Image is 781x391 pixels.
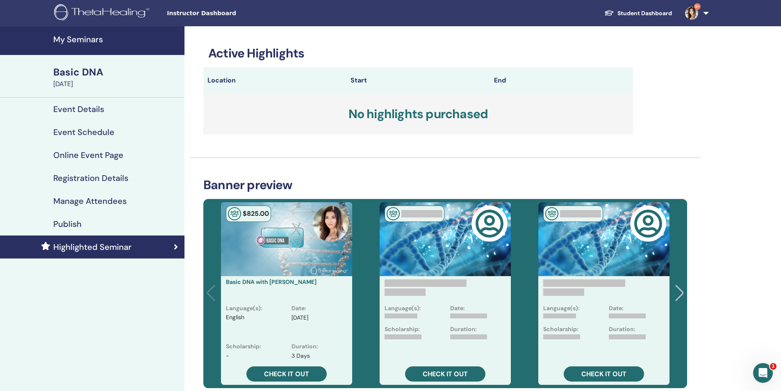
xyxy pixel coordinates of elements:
[543,304,580,313] p: Language(s):
[543,325,578,334] p: Scholarship:
[387,207,400,220] img: In-Person Seminar
[770,363,776,370] span: 1
[291,342,318,351] p: Duration :
[203,67,346,94] th: Location
[48,65,184,89] a: Basic DNA[DATE]
[203,94,633,135] h3: No highlights purchased
[53,219,82,229] h4: Publish
[53,150,123,160] h4: Online Event Page
[54,4,152,23] img: logo.png
[246,366,327,382] a: Check it out
[264,370,309,378] span: Check it out
[604,9,614,16] img: graduation-cap-white.svg
[694,3,701,10] span: 9+
[226,313,244,336] p: English
[226,342,261,351] p: Scholarship :
[291,352,310,360] p: 3 Days
[753,363,773,383] iframe: Intercom live chat
[226,304,262,313] p: Language(s) :
[291,313,308,322] p: [DATE]
[450,325,477,334] p: Duration:
[243,209,269,218] span: $ 825 .00
[203,46,633,61] h3: Active Highlights
[490,67,633,94] th: End
[385,304,421,313] p: Language(s):
[634,209,663,238] img: user-circle-regular.svg
[405,366,485,382] a: Check it out
[450,304,465,313] p: Date:
[346,67,490,94] th: Start
[228,207,241,220] img: In-Person Seminar
[53,242,132,252] h4: Highlighted Seminar
[545,207,558,220] img: In-Person Seminar
[167,9,290,18] span: Instructor Dashboard
[53,173,128,183] h4: Registration Details
[581,370,626,378] span: Check it out
[598,6,679,21] a: Student Dashboard
[203,178,687,192] h3: Banner preview
[226,352,229,360] p: -
[385,325,420,334] p: Scholarship:
[53,79,180,89] div: [DATE]
[226,278,316,286] a: Basic DNA with [PERSON_NAME]
[475,209,504,238] img: user-circle-regular.svg
[685,7,698,20] img: default.png
[609,304,624,313] p: Date:
[564,366,644,382] a: Check it out
[53,127,114,137] h4: Event Schedule
[53,34,180,44] h4: My Seminars
[53,104,104,114] h4: Event Details
[313,206,349,242] img: default.png
[291,304,306,313] p: Date :
[609,325,635,334] p: Duration:
[423,370,468,378] span: Check it out
[53,65,180,79] div: Basic DNA
[53,196,127,206] h4: Manage Attendees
